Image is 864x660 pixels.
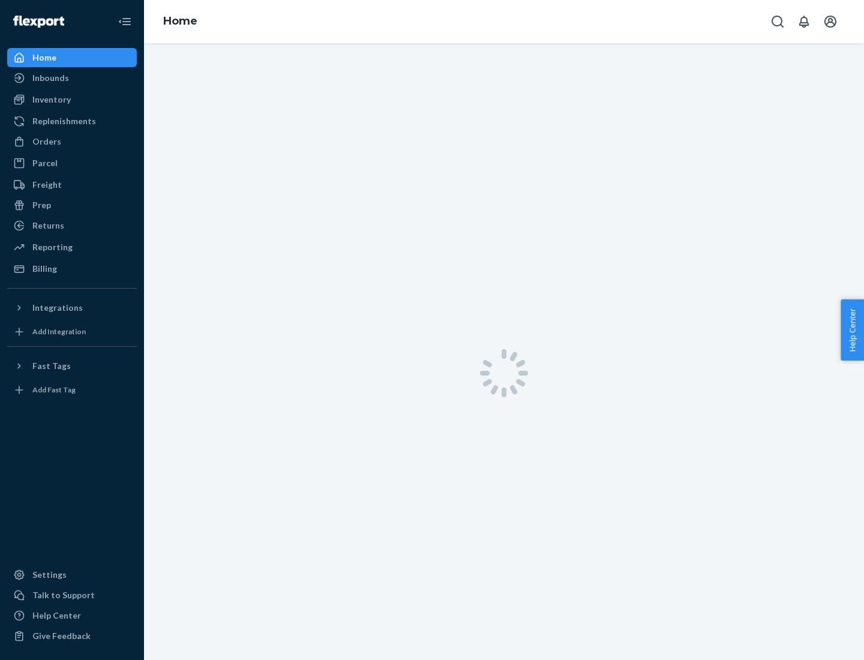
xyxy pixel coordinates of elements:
img: Flexport logo [13,16,64,28]
button: Open notifications [792,10,816,34]
div: Add Integration [32,326,86,337]
div: Talk to Support [32,589,95,601]
div: Help Center [32,610,81,622]
a: Parcel [7,154,137,173]
div: Fast Tags [32,360,71,372]
div: Home [32,52,56,64]
a: Settings [7,565,137,584]
a: Talk to Support [7,586,137,605]
div: Inbounds [32,72,69,84]
button: Close Navigation [113,10,137,34]
a: Orders [7,132,137,151]
a: Freight [7,175,137,194]
a: Inbounds [7,68,137,88]
div: Reporting [32,241,73,253]
div: Freight [32,179,62,191]
div: Replenishments [32,115,96,127]
div: Parcel [32,157,58,169]
button: Fast Tags [7,356,137,376]
a: Inventory [7,90,137,109]
div: Orders [32,136,61,148]
button: Open Search Box [766,10,790,34]
div: Settings [32,569,67,581]
a: Returns [7,216,137,235]
a: Home [7,48,137,67]
div: Returns [32,220,64,232]
div: Billing [32,263,57,275]
div: Prep [32,199,51,211]
a: Home [163,14,197,28]
a: Prep [7,196,137,215]
div: Integrations [32,302,83,314]
div: Inventory [32,94,71,106]
button: Open account menu [818,10,842,34]
a: Help Center [7,606,137,625]
a: Add Fast Tag [7,380,137,400]
button: Integrations [7,298,137,317]
div: Give Feedback [32,630,91,642]
a: Reporting [7,238,137,257]
button: Help Center [841,299,864,361]
a: Replenishments [7,112,137,131]
a: Billing [7,259,137,278]
div: Add Fast Tag [32,385,76,395]
button: Give Feedback [7,626,137,646]
a: Add Integration [7,322,137,341]
ol: breadcrumbs [154,4,207,39]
